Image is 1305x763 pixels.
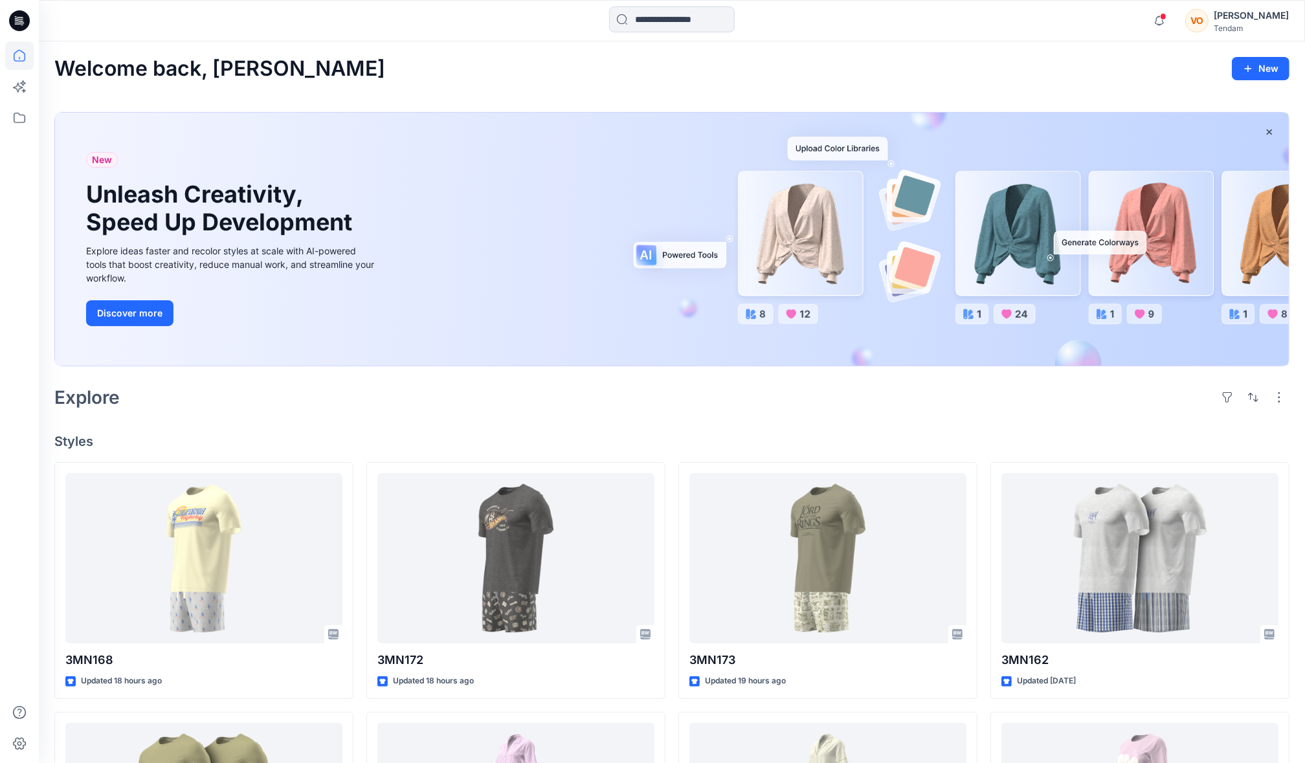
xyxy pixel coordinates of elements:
[86,300,377,326] a: Discover more
[377,651,654,669] p: 3MN172
[1017,674,1076,688] p: Updated [DATE]
[689,473,966,643] a: 3MN173
[92,152,112,168] span: New
[86,244,377,285] div: Explore ideas faster and recolor styles at scale with AI-powered tools that boost creativity, red...
[1214,23,1289,33] div: Tendam
[86,300,173,326] button: Discover more
[705,674,786,688] p: Updated 19 hours ago
[1001,651,1278,669] p: 3MN162
[393,674,474,688] p: Updated 18 hours ago
[54,387,120,408] h2: Explore
[54,434,1289,449] h4: Styles
[65,651,342,669] p: 3MN168
[65,473,342,643] a: 3MN168
[86,181,358,236] h1: Unleash Creativity, Speed Up Development
[1232,57,1289,80] button: New
[81,674,162,688] p: Updated 18 hours ago
[1001,473,1278,643] a: 3MN162
[377,473,654,643] a: 3MN172
[54,57,385,81] h2: Welcome back, [PERSON_NAME]
[1214,8,1289,23] div: [PERSON_NAME]
[689,651,966,669] p: 3MN173
[1185,9,1209,32] div: VO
